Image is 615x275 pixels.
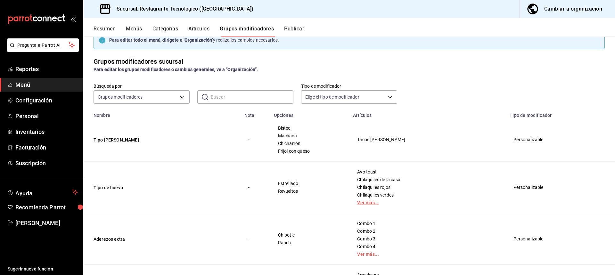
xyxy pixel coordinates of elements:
[357,200,498,205] a: Ver más...
[357,229,498,233] span: Combo 2
[83,109,241,118] th: Nombre
[301,84,397,88] label: Tipo de modificador
[278,181,341,186] span: Estrellado
[305,94,359,100] span: Elige el tipo de modificador
[94,26,615,36] div: navigation tabs
[94,236,170,242] button: Aderezos extra
[506,118,588,162] td: Personalizable
[278,149,341,153] span: Frijol con queso
[15,188,70,196] span: Ayuda
[94,26,116,36] button: Resumen
[278,141,341,146] span: Chicharrón
[15,127,78,136] span: Inventarios
[7,38,79,52] button: Pregunta a Parrot AI
[220,26,274,36] button: Grupos modificadores
[278,126,341,130] span: Bistec
[109,37,279,44] div: y realiza los cambios necesarios.
[70,17,76,22] button: open_drawer_menu
[241,118,270,162] td: -
[4,46,79,53] a: Pregunta a Parrot AI
[357,237,498,241] span: Combo 3
[15,96,78,105] span: Configuración
[241,109,270,118] th: Nota
[357,221,498,226] span: Combo 1
[15,219,78,227] span: [PERSON_NAME]
[357,177,498,182] span: Chilaquiles de la casa
[357,252,498,256] a: Ver más...
[357,137,498,142] span: Tacos [PERSON_NAME]
[8,266,78,272] span: Sugerir nueva función
[15,80,78,89] span: Menú
[126,26,142,36] button: Menús
[15,65,78,73] span: Reportes
[506,109,588,118] th: Tipo de modificador
[94,184,170,191] button: Tipo de huevo
[211,91,293,103] input: Buscar
[270,109,349,118] th: Opciones
[357,185,498,190] span: Chilaquiles rojos
[94,84,190,88] label: Búsqueda por
[109,37,213,43] strong: Para editar todo el menú, dirígete a ‘Organización’
[94,57,183,66] div: Grupos modificadores sucursal
[278,133,341,138] span: Machaca
[278,189,341,193] span: Revueltos
[241,162,270,213] td: -
[17,42,69,49] span: Pregunta a Parrot AI
[152,26,178,36] button: Categorías
[506,162,588,213] td: Personalizable
[357,170,498,174] span: Avo toast
[111,5,253,13] h3: Sucursal: Restaurante Tecnologico ([GEOGRAPHIC_DATA])
[98,94,143,100] span: Grupos modificadores
[15,112,78,120] span: Personal
[278,240,341,245] span: Ranch
[94,137,170,143] button: Tipo [PERSON_NAME]
[15,143,78,152] span: Facturación
[349,109,506,118] th: Artículos
[278,233,341,237] span: Chipotle
[241,213,270,265] td: -
[544,4,602,13] div: Cambiar a organización
[357,193,498,197] span: Chilaquiles verdes
[15,203,78,212] span: Recomienda Parrot
[15,159,78,167] span: Suscripción
[284,26,304,36] button: Publicar
[357,244,498,249] span: Combo 4
[188,26,209,36] button: Artículos
[506,213,588,265] td: Personalizable
[94,67,258,72] strong: Para editar los grupos modificadores o cambios generales, ve a “Organización”.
